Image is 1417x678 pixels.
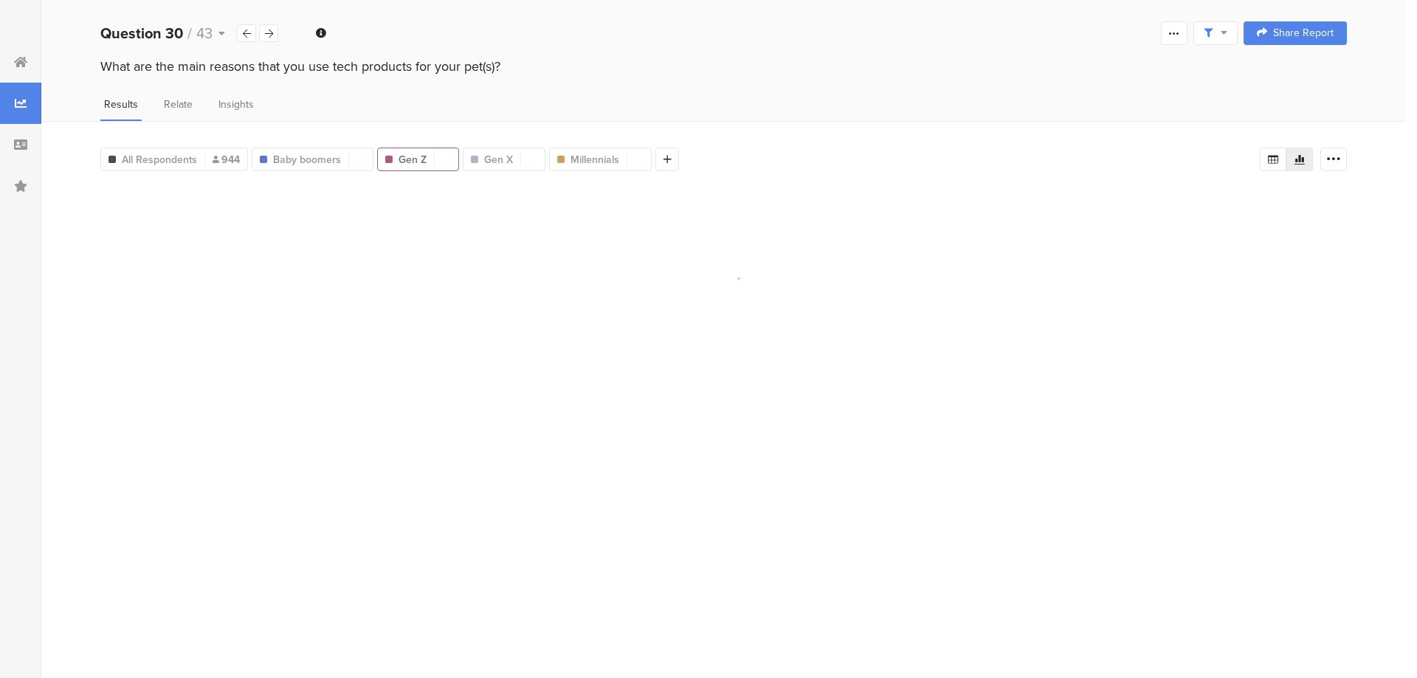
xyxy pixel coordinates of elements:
span: Gen X [484,152,513,167]
span: Gen Z [399,152,427,167]
span: Relate [164,97,193,112]
b: Question 30 [100,22,183,44]
span: Results [104,97,138,112]
span: 944 [213,152,240,167]
span: / [187,22,192,44]
div: What are the main reasons that you use tech products for your pet(s)? [100,57,1347,76]
span: 43 [196,22,213,44]
span: Share Report [1273,28,1334,38]
span: Millennials [570,152,619,167]
span: Insights [218,97,254,112]
span: Baby boomers [273,152,341,167]
span: All Respondents [122,152,197,167]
